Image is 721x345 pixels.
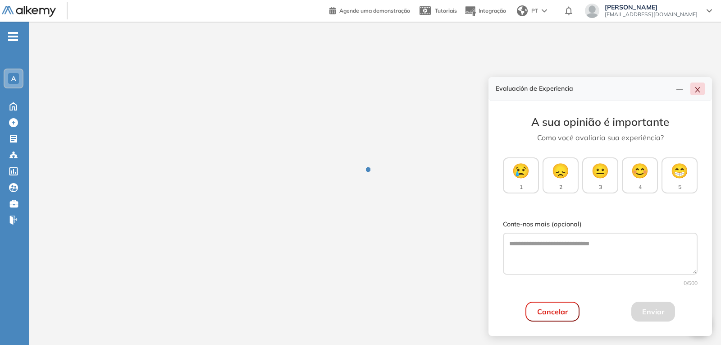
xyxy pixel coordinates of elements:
button: 😐3 [582,157,618,193]
span: 😁 [671,160,689,181]
img: world [517,5,528,16]
h3: A sua opinião é importante [503,115,698,129]
i: - [8,36,18,37]
span: line [676,86,683,93]
span: [PERSON_NAME] [605,4,698,11]
span: 1 [520,183,523,191]
button: 😞2 [543,157,579,193]
span: 4 [639,183,642,191]
button: Enviar [631,302,675,322]
span: Tutoriais [435,7,457,14]
button: 😢1 [503,157,539,193]
a: Agende uma demonstração [329,5,410,15]
button: Integração [464,1,506,21]
span: 5 [678,183,681,191]
span: 2 [559,183,562,191]
label: Conte-nos mais (opcional) [503,220,698,230]
img: Logotipo [2,6,56,17]
button: Cancelar [525,302,580,322]
span: A [11,75,16,82]
div: 0 /500 [503,279,698,287]
h4: Evaluación de Experiencia [496,85,672,92]
img: arrow [542,9,547,13]
button: 😊4 [622,157,658,193]
span: 3 [599,183,602,191]
span: close [694,86,701,93]
span: [EMAIL_ADDRESS][DOMAIN_NAME] [605,11,698,18]
span: PT [531,7,538,15]
span: Integração [479,7,506,14]
button: line [672,83,687,95]
button: 😁5 [662,157,698,193]
p: Como você avaliaria sua experiência? [503,132,698,143]
span: 😞 [552,160,570,181]
span: 😐 [591,160,609,181]
button: close [690,83,705,95]
span: Agende uma demonstração [339,7,410,14]
span: 😊 [631,160,649,181]
span: 😢 [512,160,530,181]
